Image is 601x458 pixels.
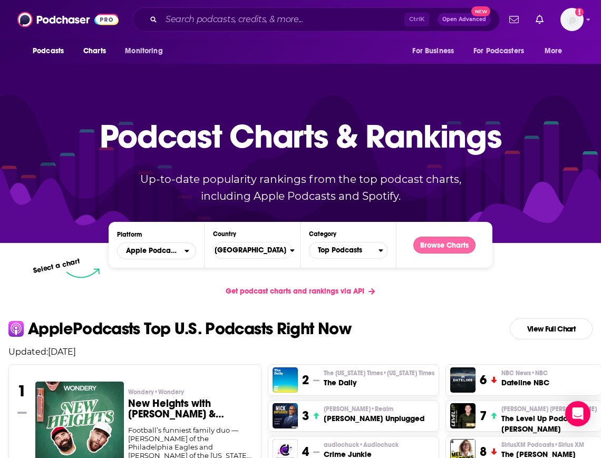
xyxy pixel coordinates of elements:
[309,242,388,259] button: Categories
[100,102,502,170] p: Podcast Charts & Rankings
[383,369,434,377] span: • [US_STATE] Times
[33,44,64,59] span: Podcasts
[126,247,179,255] span: Apple Podcasts
[501,405,597,413] p: Paul Alex Espinoza
[32,257,81,275] p: Select a chart
[161,11,404,28] input: Search podcasts, credits, & more...
[442,17,486,22] span: Open Advanced
[413,237,476,254] button: Browse Charts
[128,388,253,396] p: Wondery • Wondery
[501,377,549,388] h3: Dateline NBC
[324,377,434,388] h3: The Daily
[480,408,487,424] h3: 7
[467,41,539,61] button: open menu
[83,44,106,59] span: Charts
[324,441,399,449] span: audiochuck
[119,171,482,204] p: Up-to-date popularity rankings from the top podcast charts, including Apple Podcasts and Spotify.
[412,44,454,59] span: For Business
[371,405,393,413] span: • Realm
[324,413,424,424] h3: [PERSON_NAME] Unplugged
[324,369,434,377] p: The New York Times • New York Times
[66,268,100,278] img: select arrow
[132,7,500,32] div: Search podcasts, credits, & more...
[531,11,548,28] a: Show notifications dropdown
[128,388,184,396] span: Wondery
[17,9,119,30] img: Podchaser - Follow, Share and Rate Podcasts
[404,13,429,26] span: Ctrl K
[473,44,524,59] span: For Podcasters
[273,367,298,393] img: The Daily
[359,441,399,449] span: • Audiochuck
[501,369,549,388] a: NBC News•NBCDateline NBC
[125,44,162,59] span: Monitoring
[471,6,490,16] span: New
[154,388,184,396] span: • Wondery
[324,369,434,388] a: The [US_STATE] Times•[US_STATE] TimesThe Daily
[501,405,597,413] span: [PERSON_NAME] [PERSON_NAME]
[117,242,196,259] h2: Platforms
[206,241,290,259] span: [GEOGRAPHIC_DATA]
[8,321,24,336] img: apple Icon
[128,388,253,426] a: Wondery•WonderyNew Heights with [PERSON_NAME] & [PERSON_NAME]
[118,41,176,61] button: open menu
[560,8,584,31] span: Logged in as evankrask
[28,320,351,337] p: Apple Podcasts Top U.S. Podcasts Right Now
[501,441,597,449] p: SiriusXM Podcasts • Sirius XM
[309,241,379,259] span: Top Podcasts
[537,41,576,61] button: open menu
[450,403,476,428] img: The Level Up Podcast w/ Paul Alex
[128,398,253,420] h3: New Heights with [PERSON_NAME] & [PERSON_NAME]
[565,401,590,426] div: Open Intercom Messenger
[554,441,584,449] span: • Sirius XM
[575,8,584,16] svg: Add a profile image
[505,11,523,28] a: Show notifications dropdown
[324,405,424,424] a: [PERSON_NAME]•Realm[PERSON_NAME] Unplugged
[501,413,597,434] h3: The Level Up Podcast w/ [PERSON_NAME]
[501,441,584,449] span: SiriusXM Podcasts
[273,403,298,428] img: Mick Unplugged
[405,41,467,61] button: open menu
[531,369,548,377] span: • NBC
[117,242,196,259] button: open menu
[545,44,563,59] span: More
[560,8,584,31] button: Show profile menu
[438,13,491,26] button: Open AdvancedNew
[17,382,26,401] h3: 1
[76,41,112,61] a: Charts
[217,278,383,304] a: Get podcast charts and rankings via API
[510,318,593,339] a: View Full Chart
[213,242,292,259] button: Countries
[25,41,77,61] button: open menu
[501,369,548,377] span: NBC News
[324,405,424,413] p: Mick Hunt • Realm
[501,369,549,377] p: NBC News • NBC
[302,372,309,388] h3: 2
[302,408,309,424] h3: 3
[480,372,487,388] h3: 6
[324,441,399,449] p: audiochuck • Audiochuck
[560,8,584,31] img: User Profile
[324,405,393,413] span: [PERSON_NAME]
[450,367,476,393] img: Dateline NBC
[226,287,364,296] span: Get podcast charts and rankings via API
[324,369,434,377] span: The [US_STATE] Times
[501,405,597,434] a: [PERSON_NAME] [PERSON_NAME]The Level Up Podcast w/ [PERSON_NAME]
